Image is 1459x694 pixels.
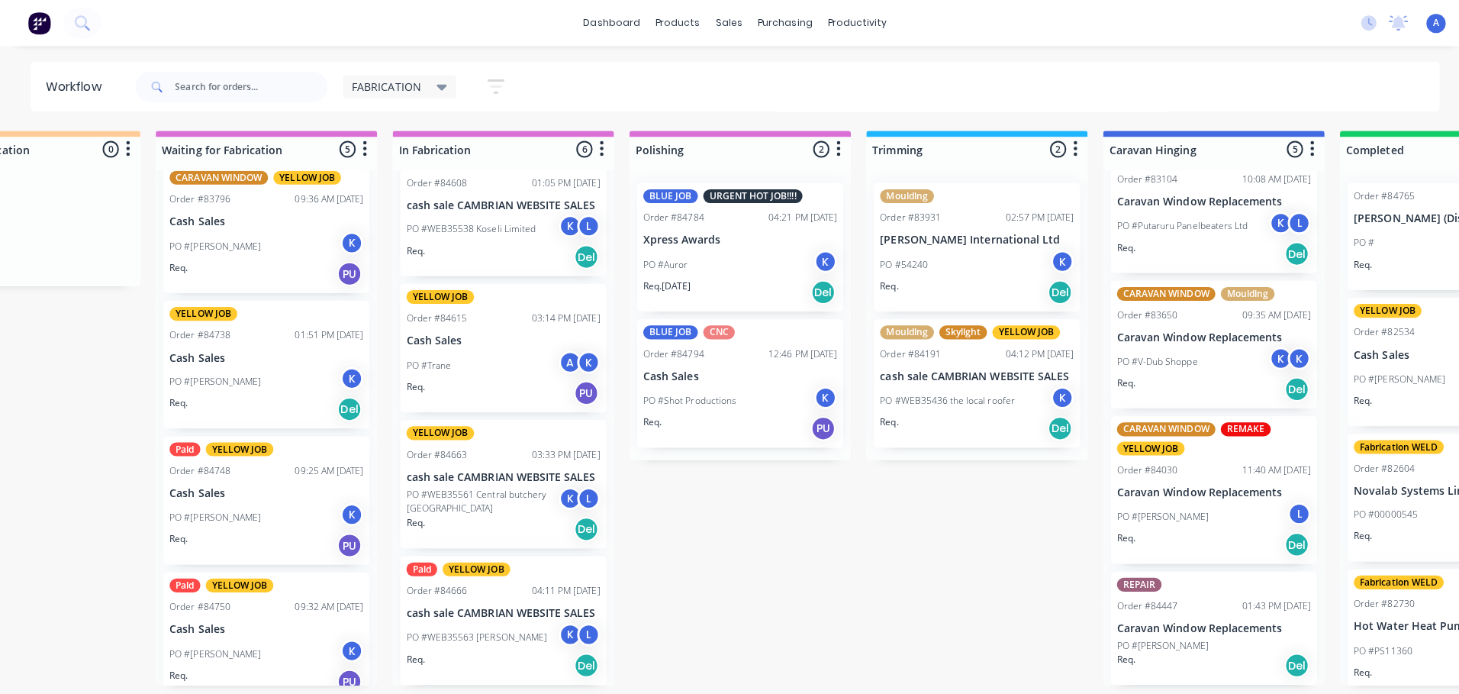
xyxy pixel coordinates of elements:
div: K [1043,383,1066,406]
p: Req. [169,528,187,542]
div: PU [335,529,359,554]
div: Moulding [874,188,927,202]
div: K [338,230,361,253]
p: cash sale CAMBRIAN WEBSITE SALES [404,602,596,615]
div: PaidYELLOW JOBOrder #8474809:25 AM [DATE]Cash SalesPO #[PERSON_NAME]KReq.PU [163,433,367,560]
div: L [1278,499,1301,521]
div: Order #84030 [1109,460,1169,473]
div: Order #82604 [1344,458,1404,472]
div: K [573,348,596,371]
p: PO #[PERSON_NAME] [169,642,259,656]
div: 12:46 PM [DATE] [763,344,831,358]
p: PO #[PERSON_NAME] [1109,634,1200,647]
p: PO #[PERSON_NAME] [1344,370,1435,383]
div: K [555,483,578,506]
div: L [1278,210,1301,233]
div: Order #84615 [404,309,464,323]
div: K [1260,210,1283,233]
span: A [1422,16,1428,30]
p: Req. [874,412,892,426]
div: Order #84738 [169,326,229,340]
div: YELLOW JOB [1344,302,1411,315]
div: A [555,348,578,371]
div: 10:08 AM [DATE] [1233,171,1301,185]
div: YELLOW JOB [440,558,507,572]
div: Paid [169,439,199,453]
p: PO #Shot Productions [639,391,731,405]
div: sales [703,11,745,34]
div: CARAVAN WINDOWYELLOW JOBOrder #8379609:36 AM [DATE]Cash SalesPO #[PERSON_NAME]KReq.PU [163,163,367,291]
div: Paid [404,558,434,572]
p: Req. [1109,239,1127,253]
p: PO #[PERSON_NAME] [1109,506,1200,520]
div: Order #83931 [874,209,934,223]
p: PO #V-Dub Shoppe [1109,352,1189,366]
div: Fabrication WELD [1344,437,1433,450]
p: Req. [1344,256,1362,270]
div: Paid [169,574,199,588]
div: Del [1275,240,1300,264]
div: Order #84447 [1109,595,1169,608]
div: PU [805,413,829,437]
p: Req. [169,663,187,677]
div: Del [1040,413,1064,437]
div: 03:14 PM [DATE] [528,309,596,323]
p: PO #Trane [404,356,448,370]
div: Del [1275,648,1300,673]
p: Req. [1109,373,1127,387]
div: MouldingSkylightYELLOW JOBOrder #8419104:12 PM [DATE]cash sale CAMBRIAN WEBSITE SALESPO #WEB35436... [868,317,1072,444]
div: YELLOW JOB [205,439,272,453]
div: Moulding [1212,285,1265,299]
p: Caravan Window Replacements [1109,194,1301,207]
div: Order #84794 [639,344,699,358]
div: K [1260,344,1283,367]
div: Order #8310410:08 AM [DATE]Caravan Window ReplacementsPO #Putaruru Panelbeaters LtdKLReq.Del [1103,144,1307,271]
div: products [643,11,703,34]
div: YELLOW JOBOrder #8466303:33 PM [DATE]cash sale CAMBRIAN WEBSITE SALESPO #WEB35561 Central butcher... [398,417,602,544]
p: Req. [404,377,422,391]
p: cash sale CAMBRIAN WEBSITE SALES [874,367,1066,380]
p: Caravan Window Replacements [1109,618,1301,631]
div: PU [570,378,594,402]
p: Xpress Awards [639,232,831,245]
div: 04:21 PM [DATE] [763,209,831,223]
div: PaidYELLOW JOBOrder #8466604:11 PM [DATE]cash sale CAMBRIAN WEBSITE SALESPO #WEB35563 [PERSON_NAM... [398,552,602,679]
div: Workflow [46,77,108,95]
p: Req. [DATE] [639,277,686,291]
div: BLUE JOB [639,188,693,202]
div: 09:32 AM [DATE] [293,596,361,609]
p: Req. [1109,647,1127,661]
p: Req. [1344,525,1362,539]
div: Del [1275,528,1300,553]
p: Cash Sales [404,332,596,345]
p: PO #WEB35538 Koseli Limited [404,221,532,234]
input: Search for orders... [174,71,325,102]
div: K [338,499,361,522]
div: BLUE JOB [639,323,693,337]
p: PO #[PERSON_NAME] [169,237,259,251]
p: Cash Sales [169,618,361,631]
div: Order #82534 [1344,323,1404,337]
div: BLUE JOBURGENT HOT JOB!!!!Order #8478404:21 PM [DATE]Xpress AwardsPO #AurorKReq.[DATE]Del [633,182,837,309]
div: YELLOW JOB [272,169,339,183]
div: 09:36 AM [DATE] [293,191,361,205]
div: 01:51 PM [DATE] [293,326,361,340]
div: Order #83796 [169,191,229,205]
p: Cash Sales [169,483,361,496]
p: PO #54240 [874,256,921,270]
div: Del [570,513,594,537]
div: CARAVAN WINDOW [169,169,266,183]
div: YELLOW JOB [169,305,236,318]
div: CARAVAN WINDOWREMAKEYELLOW JOBOrder #8403011:40 AM [DATE]Caravan Window ReplacementsPO #[PERSON_N... [1103,413,1307,560]
p: Caravan Window Replacements [1109,483,1301,495]
div: MouldingOrder #8393102:57 PM [DATE][PERSON_NAME] International LtdPO #54240KReq.Del [868,182,1072,309]
p: PO #[PERSON_NAME] [169,372,259,386]
div: K [808,248,831,271]
div: K [338,364,361,387]
div: YELLOW JOB [205,574,272,588]
div: Order #84191 [874,344,934,358]
div: Moulding [874,323,927,337]
div: K [1043,248,1066,271]
div: Order #84608 [404,175,464,189]
p: [PERSON_NAME] International Ltd [874,232,1066,245]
